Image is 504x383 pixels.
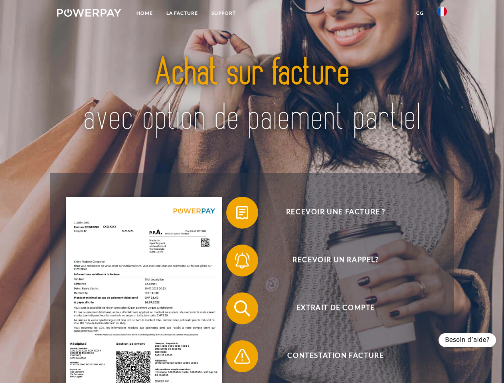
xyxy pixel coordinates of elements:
img: qb_warning.svg [232,346,252,366]
button: Extrait de compte [226,292,434,324]
img: fr [437,7,447,16]
img: qb_bill.svg [232,203,252,223]
a: Home [130,6,160,20]
div: Besoin d’aide? [439,333,496,347]
img: logo-powerpay-white.svg [57,9,121,17]
span: Extrait de compte [238,292,433,324]
span: Recevoir un rappel? [238,245,433,276]
img: qb_search.svg [232,298,252,318]
a: Support [205,6,243,20]
button: Recevoir un rappel? [226,245,434,276]
span: Recevoir une facture ? [238,197,433,229]
span: Contestation Facture [238,340,433,372]
a: LA FACTURE [160,6,205,20]
a: CG [409,6,431,20]
img: qb_bell.svg [232,251,252,270]
button: Recevoir une facture ? [226,197,434,229]
button: Contestation Facture [226,340,434,372]
img: title-powerpay_fr.svg [76,38,428,153]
